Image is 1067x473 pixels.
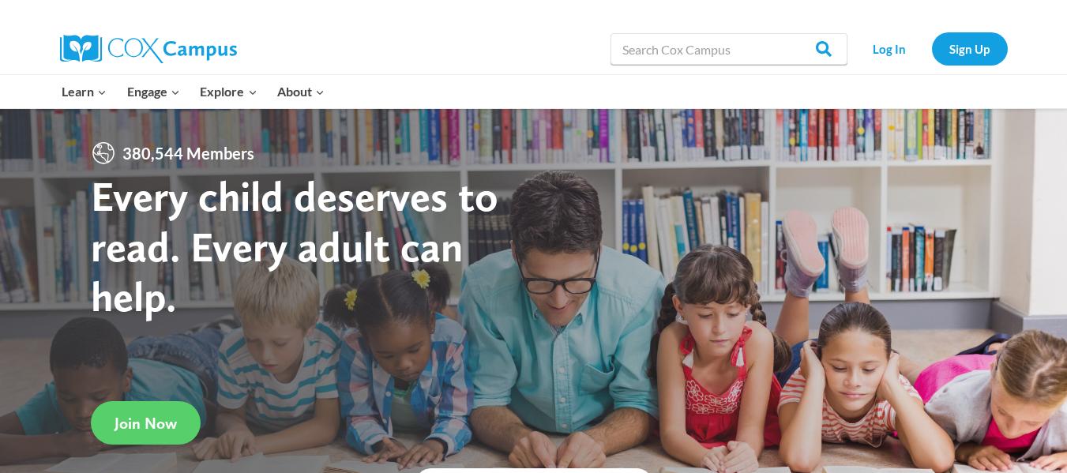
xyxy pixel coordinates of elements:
a: Sign Up [932,32,1008,65]
strong: Every child deserves to read. Every adult can help. [91,171,498,321]
span: Join Now [115,414,177,433]
a: Join Now [91,401,201,445]
nav: Secondary Navigation [855,32,1008,65]
span: Engage [127,81,180,102]
span: About [277,81,325,102]
img: Cox Campus [60,35,237,63]
span: Learn [62,81,107,102]
span: Explore [200,81,257,102]
a: Log In [855,32,924,65]
input: Search Cox Campus [611,33,847,65]
span: 380,544 Members [116,141,261,166]
nav: Primary Navigation [52,75,335,108]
